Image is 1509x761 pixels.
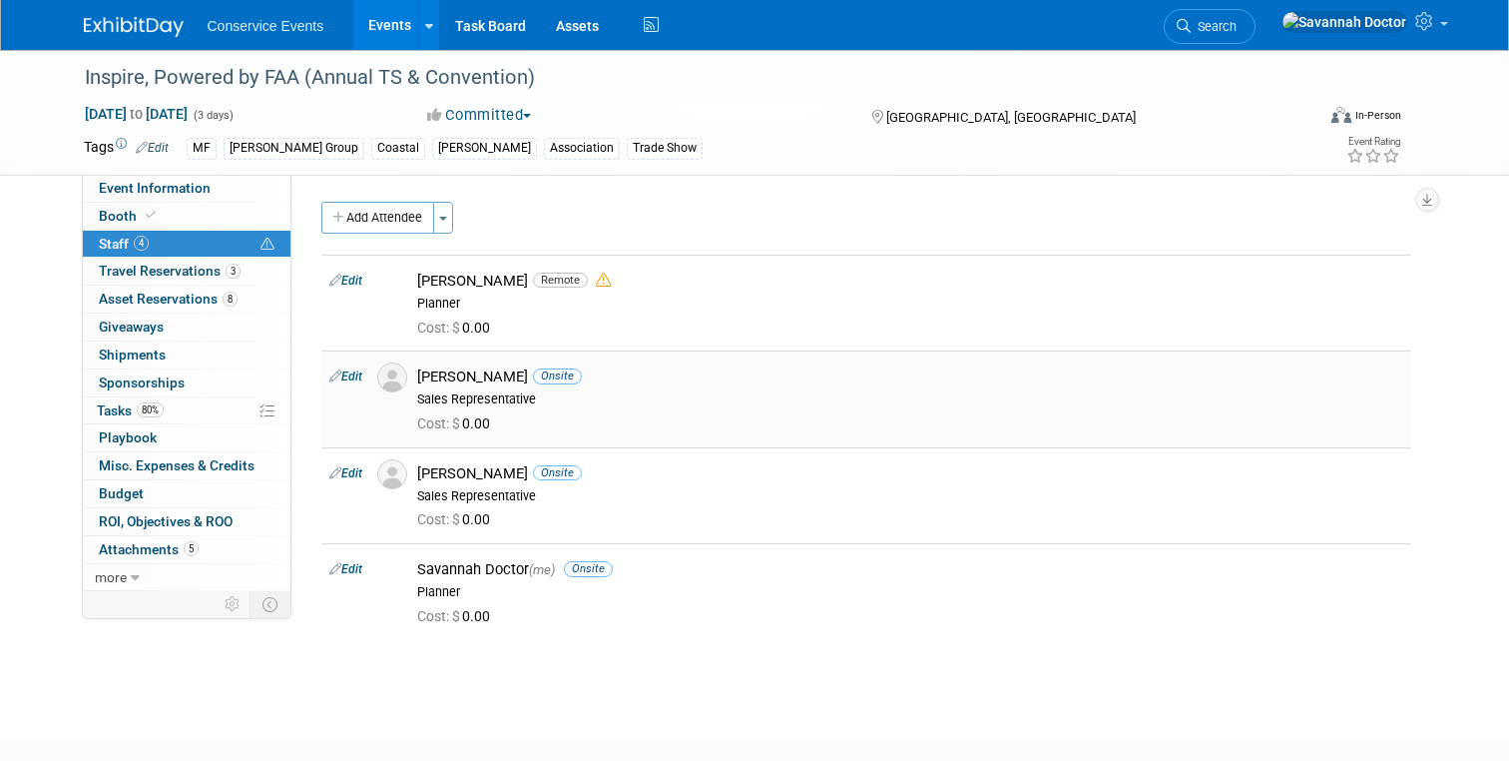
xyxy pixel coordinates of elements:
[1191,19,1237,34] span: Search
[146,210,156,221] i: Booth reservation complete
[134,236,149,251] span: 4
[417,320,462,336] span: Cost: $
[417,608,462,624] span: Cost: $
[329,466,362,480] a: Edit
[78,60,1289,96] div: Inspire, Powered by FAA (Annual TS & Convention)
[84,17,184,37] img: ExhibitDay
[83,231,290,258] a: Staff4
[83,536,290,563] a: Attachments5
[377,459,407,489] img: Associate-Profile-5.png
[95,569,127,585] span: more
[321,202,434,234] button: Add Attendee
[417,488,1403,504] div: Sales Representative
[417,272,1403,291] div: [PERSON_NAME]
[224,138,364,159] div: [PERSON_NAME] Group
[83,314,290,341] a: Giveaways
[84,105,189,123] span: [DATE] [DATE]
[533,369,582,383] span: Onsite
[417,511,498,527] span: 0.00
[83,397,290,424] a: Tasks80%
[260,236,274,254] span: Potential Scheduling Conflict -- at least one attendee is tagged in another overlapping event.
[1164,9,1256,44] a: Search
[84,137,169,160] td: Tags
[250,591,290,617] td: Toggle Event Tabs
[596,273,611,288] i: Double-book Warning!
[1207,104,1401,134] div: Event Format
[83,175,290,202] a: Event Information
[83,203,290,230] a: Booth
[329,370,362,383] a: Edit
[97,402,164,418] span: Tasks
[216,591,251,617] td: Personalize Event Tab Strip
[99,347,166,363] span: Shipments
[99,208,160,224] span: Booth
[208,18,324,34] span: Conservice Events
[417,464,1403,483] div: [PERSON_NAME]
[184,541,199,556] span: 5
[83,452,290,479] a: Misc. Expenses & Credits
[99,429,157,445] span: Playbook
[83,370,290,396] a: Sponsorships
[99,319,164,335] span: Giveaways
[83,424,290,451] a: Playbook
[432,138,537,159] div: [PERSON_NAME]
[136,141,169,155] a: Edit
[83,564,290,591] a: more
[544,138,620,159] div: Association
[417,584,1403,600] div: Planner
[99,291,238,307] span: Asset Reservations
[417,560,1403,579] div: Savannah Doctor
[1281,11,1407,33] img: Savannah Doctor
[529,562,555,577] span: (me)
[137,402,164,417] span: 80%
[83,480,290,507] a: Budget
[420,105,539,126] button: Committed
[83,258,290,285] a: Travel Reservations3
[223,292,238,307] span: 8
[99,485,144,501] span: Budget
[371,138,425,159] div: Coastal
[564,561,613,576] span: Onsite
[99,263,241,279] span: Travel Reservations
[1354,108,1401,123] div: In-Person
[533,273,588,288] span: Remote
[99,375,185,390] span: Sponsorships
[886,110,1136,125] span: [GEOGRAPHIC_DATA], [GEOGRAPHIC_DATA]
[417,391,1403,407] div: Sales Representative
[1331,107,1351,123] img: Format-Inperson.png
[533,465,582,480] span: Onsite
[127,106,146,122] span: to
[417,415,498,431] span: 0.00
[99,513,233,529] span: ROI, Objectives & ROO
[329,274,362,288] a: Edit
[627,138,703,159] div: Trade Show
[226,264,241,279] span: 3
[99,180,211,196] span: Event Information
[1346,137,1400,147] div: Event Rating
[192,109,234,122] span: (3 days)
[417,511,462,527] span: Cost: $
[83,286,290,313] a: Asset Reservations8
[83,342,290,369] a: Shipments
[417,415,462,431] span: Cost: $
[377,363,407,392] img: Associate-Profile-5.png
[83,508,290,535] a: ROI, Objectives & ROO
[99,457,254,473] span: Misc. Expenses & Credits
[417,608,498,624] span: 0.00
[99,236,149,252] span: Staff
[417,320,498,336] span: 0.00
[417,368,1403,386] div: [PERSON_NAME]
[187,138,217,159] div: MF
[417,296,1403,312] div: Planner
[329,562,362,576] a: Edit
[99,541,199,557] span: Attachments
